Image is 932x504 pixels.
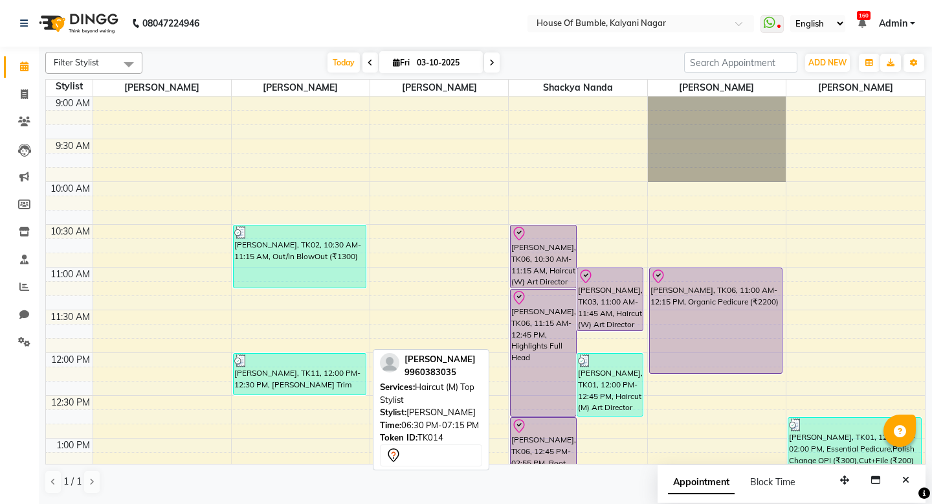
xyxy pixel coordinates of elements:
[48,310,93,324] div: 11:30 AM
[234,354,366,395] div: [PERSON_NAME], TK11, 12:00 PM-12:30 PM, [PERSON_NAME] Trim
[53,97,93,110] div: 9:00 AM
[380,407,406,417] span: Stylist:
[509,80,647,96] span: Shackya Nanda
[750,476,795,488] span: Block Time
[808,58,847,67] span: ADD NEW
[232,80,370,96] span: [PERSON_NAME]
[858,17,866,29] a: 160
[857,11,871,20] span: 160
[142,5,199,41] b: 08047224946
[93,80,231,96] span: [PERSON_NAME]
[511,290,576,416] div: [PERSON_NAME], TK06, 11:15 AM-12:45 PM, Highlights Full Head
[511,225,576,288] div: [PERSON_NAME], TK06, 10:30 AM-11:15 AM, Haircut (W) Art Director Shackya
[48,225,93,238] div: 10:30 AM
[413,53,478,73] input: 2025-10-03
[577,354,643,416] div: [PERSON_NAME], TK01, 12:00 PM-12:45 PM, Haircut (M) Art Director Shackya
[380,420,401,430] span: Time:
[879,17,907,30] span: Admin
[684,52,797,73] input: Search Appointment
[33,5,122,41] img: logo
[49,396,93,409] div: 12:30 PM
[63,475,82,488] span: 1 / 1
[650,268,782,373] div: [PERSON_NAME], TK06, 11:00 AM-12:15 PM, Organic Pedicure (₹2200)
[380,382,474,405] span: Haircut (M) Top Stylist
[48,182,93,196] div: 10:00 AM
[380,406,482,419] div: [PERSON_NAME]
[48,268,93,281] div: 11:00 AM
[370,80,508,96] span: [PERSON_NAME]
[380,419,482,432] div: 06:30 PM-07:15 PM
[668,471,735,494] span: Appointment
[380,431,482,444] div: TK014
[786,80,925,96] span: [PERSON_NAME]
[577,268,643,330] div: [PERSON_NAME], TK03, 11:00 AM-11:45 AM, Haircut (W) Art Director Shackya
[405,366,476,379] div: 9960383035
[46,80,93,93] div: Stylist
[234,225,366,288] div: [PERSON_NAME], TK02, 10:30 AM-11:15 AM, Out/In BlowOut (₹1300)
[648,80,786,96] span: [PERSON_NAME]
[53,139,93,153] div: 9:30 AM
[327,52,360,73] span: Today
[878,452,919,491] iframe: chat widget
[380,432,417,442] span: Token ID:
[54,439,93,452] div: 1:00 PM
[54,57,99,67] span: Filter Stylist
[380,382,415,392] span: Services:
[380,353,399,372] img: profile
[405,354,476,364] span: [PERSON_NAME]
[390,58,413,67] span: Fri
[805,54,850,72] button: ADD NEW
[49,353,93,367] div: 12:00 PM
